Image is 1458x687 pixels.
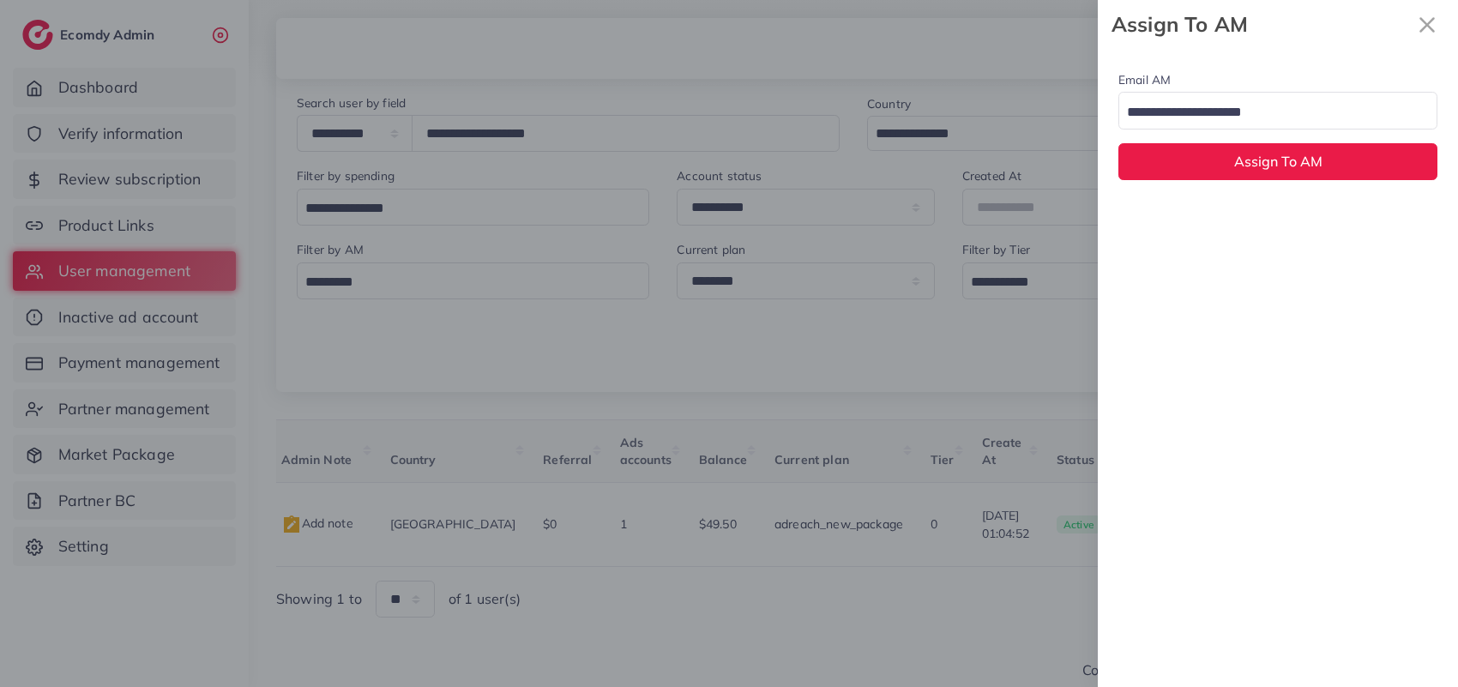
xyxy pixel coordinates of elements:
[1234,153,1322,170] span: Assign To AM
[1410,8,1444,42] svg: x
[1118,143,1437,180] button: Assign To AM
[1410,7,1444,42] button: Close
[1118,92,1437,129] div: Search for option
[1121,99,1415,126] input: Search for option
[1118,71,1171,88] label: Email AM
[1112,9,1410,39] strong: Assign To AM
